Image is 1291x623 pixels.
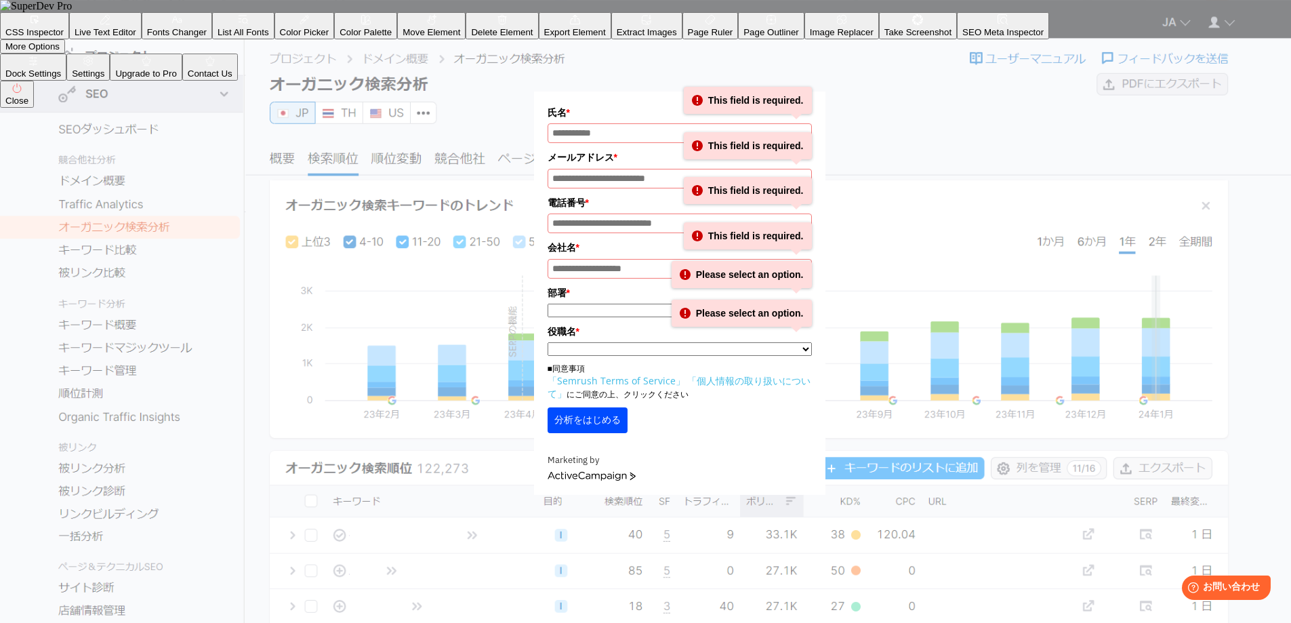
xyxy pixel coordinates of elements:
[548,363,812,401] p: ■同意事項 にご同意の上、クリックください
[548,374,811,400] a: 「個人情報の取り扱いについて」
[548,454,812,468] div: Marketing by
[548,195,812,210] label: 電話番号
[684,132,812,159] div: This field is required.
[684,177,812,204] div: This field is required.
[672,261,812,288] div: Please select an option.
[672,300,812,327] div: Please select an option.
[684,222,812,249] div: This field is required.
[548,105,812,120] label: 氏名
[684,87,812,114] div: This field is required.
[548,407,628,433] button: 分析をはじめる
[548,150,812,165] label: メールアドレス
[1170,570,1276,608] iframe: Help widget launcher
[548,285,812,300] label: 部署
[548,374,685,387] a: 「Semrush Terms of Service」
[548,324,812,339] label: 役職名
[548,240,812,255] label: 会社名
